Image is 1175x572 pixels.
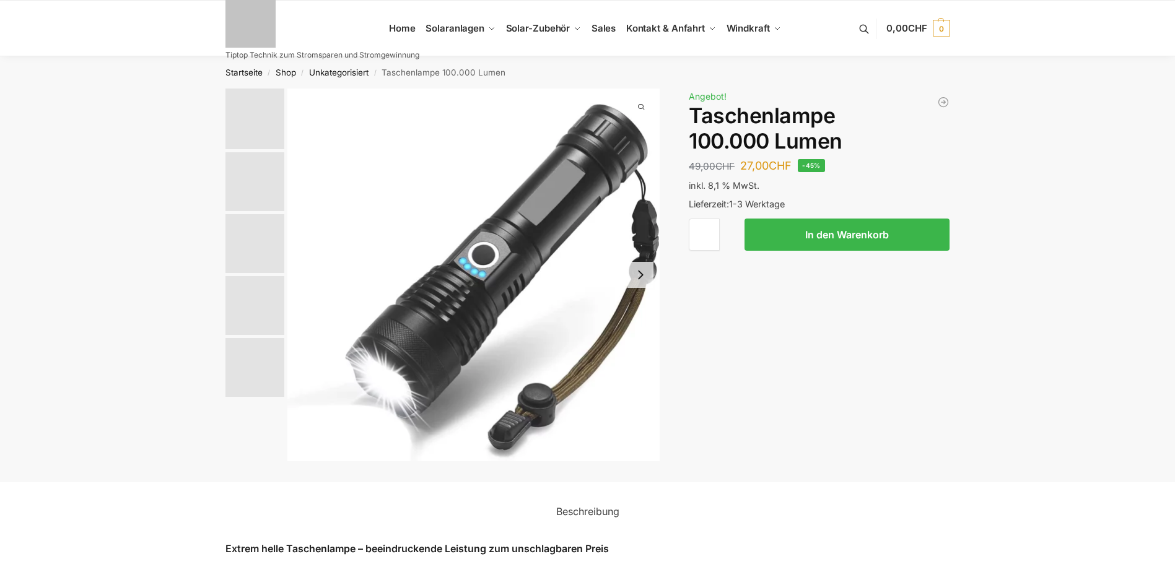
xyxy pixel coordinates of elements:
a: Kontakt & Anfahrt [621,1,721,56]
strong: Extrem helle Taschenlampe – beeindruckende Leistung zum unschlagbaren Preis [225,542,609,555]
h1: Taschenlampe 100.000 Lumen [689,103,950,154]
span: CHF [715,160,735,172]
a: Unkategorisiert [309,67,369,77]
a: Shop [276,67,296,77]
button: In den Warenkorb [745,219,950,251]
span: -45% [798,159,825,172]
span: Lieferzeit: [689,199,785,209]
a: Extrem Starke TaschenlampeTaschenlampe 1 [287,89,660,461]
span: Windkraft [727,22,770,34]
a: Startseite [225,67,263,77]
img: Taschenlampe-1 [287,89,660,461]
span: / [369,68,382,78]
span: CHF [769,159,792,172]
p: Tiptop Technik zum Stromsparen und Stromgewinnung [225,51,419,59]
span: Solaranlagen [426,22,484,34]
span: / [263,68,276,78]
img: Taschenlampe-1 [225,89,284,149]
img: Taschenlampe1 [225,152,284,211]
span: Kontakt & Anfahrt [626,22,705,34]
img: Taschenlampe3 [225,276,284,335]
span: CHF [908,22,927,34]
input: Produktmenge [689,219,720,251]
a: 0,00CHF 0 [886,10,950,47]
span: 0 [933,20,950,37]
a: Solaranlagen [421,1,500,56]
a: Windkraft [721,1,786,56]
img: Taschenlampe2 [225,214,284,273]
a: Beschreibung [549,496,627,526]
img: Taschenlampe2 [225,338,284,397]
span: 1-3 Werktage [729,199,785,209]
bdi: 27,00 [740,159,792,172]
span: Solar-Zubehör [506,22,570,34]
a: NEP 800 Micro Wechselrichter 800W/600W drosselbar Balkon Solar Anlage W-LAN [937,96,950,108]
bdi: 49,00 [689,160,735,172]
span: 0,00 [886,22,927,34]
span: Sales [592,22,616,34]
a: Sales [586,1,621,56]
span: inkl. 8,1 % MwSt. [689,180,759,191]
button: Next slide [627,262,653,288]
span: / [296,68,309,78]
nav: Breadcrumb [203,56,972,89]
span: Angebot! [689,91,727,102]
a: Solar-Zubehör [500,1,586,56]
